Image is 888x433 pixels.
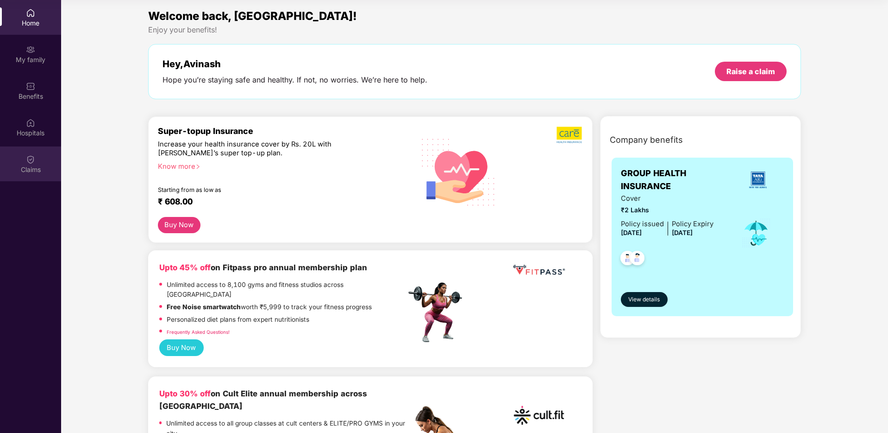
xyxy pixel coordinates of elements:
[159,389,211,398] b: Upto 30% off
[26,45,35,54] img: svg+xml;base64,PHN2ZyB3aWR0aD0iMjAiIGhlaWdodD0iMjAiIHZpZXdCb3g9IjAgMCAyMCAyMCIgZmlsbD0ibm9uZSIgeG...
[148,25,801,35] div: Enjoy your benefits!
[158,162,400,169] div: Know more
[167,303,241,311] strong: Free Noise smartwatch
[406,280,470,345] img: fpp.png
[621,167,732,193] span: GROUP HEALTH INSURANCE
[745,167,770,192] img: insurerLogo
[195,164,200,169] span: right
[621,205,713,216] span: ₹2 Lakhs
[621,219,664,229] div: Policy issued
[557,126,583,144] img: b5dec4f62d2307b9de63beb79f102df3.png
[26,82,35,91] img: svg+xml;base64,PHN2ZyBpZD0iQmVuZWZpdHMiIHhtbG5zPSJodHRwOi8vd3d3LnczLm9yZy8yMDAwL3N2ZyIgd2lkdGg9Ij...
[621,229,642,236] span: [DATE]
[158,186,367,193] div: Starting from as low as
[621,193,713,204] span: Cover
[626,248,649,271] img: svg+xml;base64,PHN2ZyB4bWxucz0iaHR0cDovL3d3dy53My5vcmcvMjAwMC9zdmciIHdpZHRoPSI0OC45NDMiIGhlaWdodD...
[167,329,230,335] a: Frequently Asked Questions!
[158,217,200,233] button: Buy Now
[167,302,372,312] p: worth ₹5,999 to track your fitness progress
[159,263,211,272] b: Upto 45% off
[26,118,35,127] img: svg+xml;base64,PHN2ZyBpZD0iSG9zcGl0YWxzIiB4bWxucz0iaHR0cDovL3d3dy53My5vcmcvMjAwMC9zdmciIHdpZHRoPS...
[741,218,771,248] img: icon
[159,263,367,272] b: on Fitpass pro annual membership plan
[163,75,427,85] div: Hope you’re staying safe and healthy. If not, no worries. We’re here to help.
[148,9,357,23] span: Welcome back, [GEOGRAPHIC_DATA]!
[414,127,503,216] img: svg+xml;base64,PHN2ZyB4bWxucz0iaHR0cDovL3d3dy53My5vcmcvMjAwMC9zdmciIHhtbG5zOnhsaW5rPSJodHRwOi8vd3...
[167,315,309,325] p: Personalized diet plans from expert nutritionists
[672,229,693,236] span: [DATE]
[621,292,668,307] button: View details
[158,140,366,158] div: Increase your health insurance cover by Rs. 20L with [PERSON_NAME]’s super top-up plan.
[26,8,35,18] img: svg+xml;base64,PHN2ZyBpZD0iSG9tZSIgeG1sbnM9Imh0dHA6Ly93d3cudzMub3JnLzIwMDAvc3ZnIiB3aWR0aD0iMjAiIG...
[163,58,427,70] div: Hey, Avinash
[610,134,683,146] span: Company benefits
[511,261,567,279] img: fppp.png
[159,389,367,410] b: on Cult Elite annual membership across [GEOGRAPHIC_DATA]
[26,155,35,164] img: svg+xml;base64,PHN2ZyBpZD0iQ2xhaW0iIHhtbG5zPSJodHRwOi8vd3d3LnczLm9yZy8yMDAwL3N2ZyIgd2lkdGg9IjIwIi...
[672,219,713,229] div: Policy Expiry
[158,126,406,136] div: Super-topup Insurance
[616,248,639,271] img: svg+xml;base64,PHN2ZyB4bWxucz0iaHR0cDovL3d3dy53My5vcmcvMjAwMC9zdmciIHdpZHRoPSI0OC45NDMiIGhlaWdodD...
[726,66,775,76] div: Raise a claim
[167,280,406,300] p: Unlimited access to 8,100 gyms and fitness studios across [GEOGRAPHIC_DATA]
[628,295,660,304] span: View details
[159,339,204,357] button: Buy Now
[158,197,397,208] div: ₹ 608.00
